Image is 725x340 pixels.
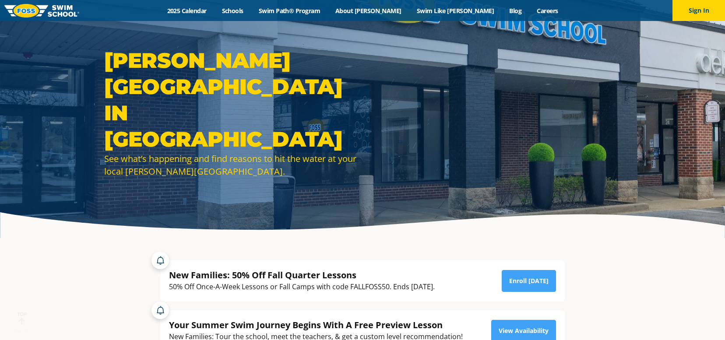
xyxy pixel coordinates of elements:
[502,7,529,15] a: Blog
[104,47,358,152] h1: [PERSON_NAME][GEOGRAPHIC_DATA] in [GEOGRAPHIC_DATA]
[169,281,435,293] div: 50% Off Once-A-Week Lessons or Fall Camps with code FALLFOSS50. Ends [DATE].
[529,7,566,15] a: Careers
[502,270,556,292] a: Enroll [DATE]
[169,269,435,281] div: New Families: 50% Off Fall Quarter Lessons
[17,312,27,325] div: TOP
[104,152,358,178] div: See what’s happening and find reasons to hit the water at your local [PERSON_NAME][GEOGRAPHIC_DATA].
[159,7,214,15] a: 2025 Calendar
[409,7,502,15] a: Swim Like [PERSON_NAME]
[4,4,79,18] img: FOSS Swim School Logo
[251,7,327,15] a: Swim Path® Program
[328,7,409,15] a: About [PERSON_NAME]
[214,7,251,15] a: Schools
[169,319,463,331] div: Your Summer Swim Journey Begins With A Free Preview Lesson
